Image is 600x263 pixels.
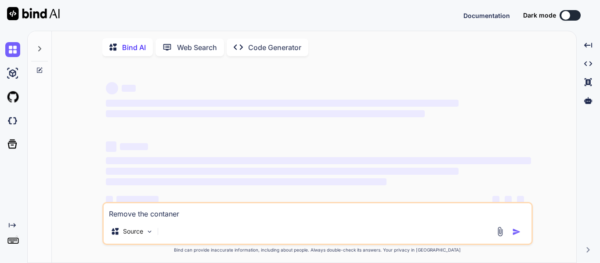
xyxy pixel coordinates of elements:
span: ‌ [505,196,512,203]
span: ‌ [106,157,531,164]
img: attachment [495,227,505,237]
span: ‌ [106,82,118,94]
img: Bind AI [7,7,60,20]
span: ‌ [106,178,387,185]
img: githubLight [5,90,20,104]
img: Pick Models [146,228,153,235]
img: darkCloudIdeIcon [5,113,20,128]
span: ‌ [106,196,113,203]
span: ‌ [106,100,459,107]
span: Documentation [463,12,510,19]
span: Dark mode [523,11,556,20]
span: ‌ [517,196,524,203]
button: Documentation [463,11,510,20]
p: Source [123,227,143,236]
span: ‌ [106,141,116,152]
img: chat [5,42,20,57]
p: Code Generator [248,42,301,53]
img: icon [512,227,521,236]
span: ‌ [122,85,136,92]
textarea: Remove the contaner [104,203,531,219]
span: ‌ [492,196,499,203]
span: ‌ [106,110,425,117]
img: ai-studio [5,66,20,81]
p: Bind AI [122,42,146,53]
p: Bind can provide inaccurate information, including about people. Always double-check its answers.... [102,247,533,253]
p: Web Search [177,42,217,53]
span: ‌ [106,168,459,175]
span: ‌ [120,143,148,150]
span: ‌ [116,196,159,203]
